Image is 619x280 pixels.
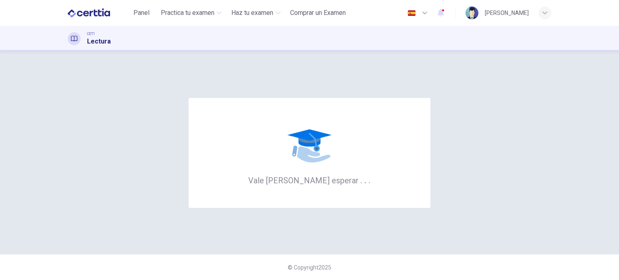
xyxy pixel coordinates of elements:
span: Panel [133,8,150,18]
img: es [407,10,417,16]
a: CERTTIA logo [68,5,129,21]
img: CERTTIA logo [68,5,110,21]
button: Panel [129,6,154,20]
button: Practica tu examen [158,6,225,20]
h6: . [360,173,363,186]
h6: Vale [PERSON_NAME] esperar [248,175,371,185]
button: Haz tu examen [228,6,284,20]
span: Comprar un Examen [290,8,346,18]
button: Comprar un Examen [287,6,349,20]
h1: Lectura [87,37,111,46]
span: CET1 [87,31,95,37]
span: Practica tu examen [161,8,214,18]
h6: . [368,173,371,186]
img: Profile picture [465,6,478,19]
span: © Copyright 2025 [288,264,331,271]
h6: . [364,173,367,186]
div: [PERSON_NAME] [485,8,529,18]
span: Haz tu examen [231,8,273,18]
